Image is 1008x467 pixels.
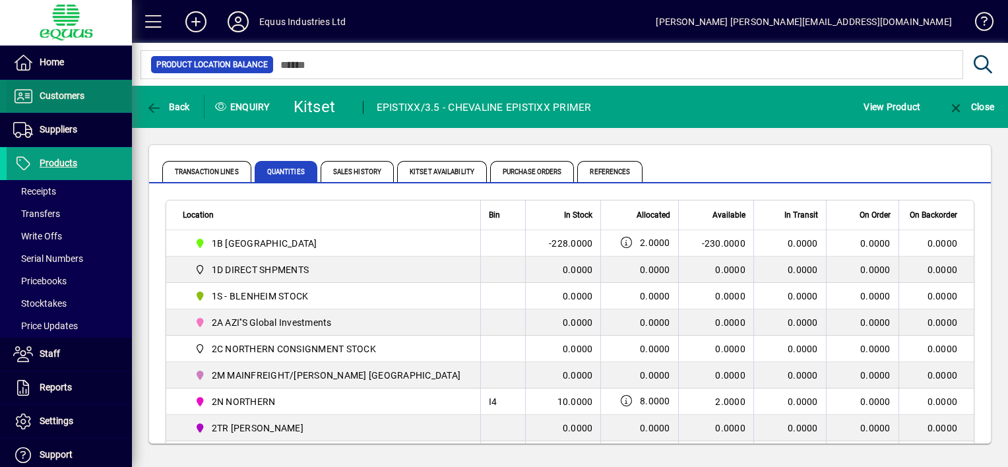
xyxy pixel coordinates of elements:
td: 0.0000 [678,257,753,283]
span: 0.0000 [860,421,891,435]
td: 0.0000 [678,362,753,389]
span: 0.0000 [860,369,891,382]
span: 2A AZI''S Global Investments [212,316,332,329]
span: 0.0000 [788,291,818,301]
span: 2.0000 [640,236,670,249]
span: 0.0000 [788,423,818,433]
div: EPISTIXX/3.5 - CHEVALINE EPISTIXX PRIMER [377,97,592,118]
span: Quantities [255,161,317,182]
span: 1D DIRECT SHPMENTS [189,262,466,278]
span: 0.0000 [788,317,818,328]
td: 0.0000 [898,336,974,362]
span: 0.0000 [788,396,818,407]
td: 0.0000 [898,362,974,389]
span: Pricebooks [13,276,67,286]
span: Serial Numbers [13,253,83,264]
td: 0.0000 [525,283,600,309]
span: Sales History [321,161,394,182]
td: 0.0000 [898,230,974,257]
span: 2TR TOM RYAN CARTAGE [189,420,466,436]
span: 0.0000 [640,423,670,433]
td: 10.0000 [525,389,600,415]
td: I4 [480,389,525,415]
span: 0.0000 [788,238,818,249]
span: 0.0000 [640,291,670,301]
a: Reports [7,371,132,404]
a: Write Offs [7,225,132,247]
td: 0.0000 [678,283,753,309]
span: 0.0000 [640,265,670,275]
app-page-header-button: Back [132,95,205,119]
span: 0.0000 [788,344,818,354]
span: 0.0000 [640,344,670,354]
span: 0.0000 [860,263,891,276]
span: 0.0000 [788,265,818,275]
span: Transfers [13,208,60,219]
span: View Product [864,96,920,117]
span: 2C NORTHERN CONSIGNMENT STOCK [212,342,376,356]
span: 0.0000 [640,370,670,381]
span: Stocktakes [13,298,67,309]
a: Customers [7,80,132,113]
span: 0.0000 [860,290,891,303]
span: In Stock [564,208,592,222]
span: 0.0000 [860,237,891,250]
td: -230.0000 [678,230,753,257]
td: 0.0000 [525,309,600,336]
a: Suppliers [7,113,132,146]
div: Enquiry [205,96,284,117]
button: Profile [217,10,259,34]
a: Home [7,46,132,79]
td: 0.0000 [678,309,753,336]
a: Serial Numbers [7,247,132,270]
span: 2TR [PERSON_NAME] [212,421,303,435]
span: Price Updates [13,321,78,331]
span: References [577,161,643,182]
span: Transaction Lines [162,161,251,182]
span: Allocated [637,208,670,222]
a: Knowledge Base [965,3,992,46]
span: 2N NORTHERN [212,395,276,408]
span: 2C NORTHERN CONSIGNMENT STOCK [189,341,466,357]
span: 0.0000 [640,317,670,328]
span: On Backorder [910,208,957,222]
td: 0.0000 [525,257,600,283]
td: -228.0000 [525,230,600,257]
span: 1S - BLENHEIM STOCK [189,288,466,304]
span: 0.0000 [788,370,818,381]
td: 0.0000 [898,283,974,309]
td: 0.0000 [525,362,600,389]
div: Kitset [294,96,350,117]
div: Equus Industries Ltd [259,11,346,32]
button: Add [175,10,217,34]
a: Stocktakes [7,292,132,315]
span: Customers [40,90,84,101]
td: 0.0000 [678,415,753,441]
a: Transfers [7,202,132,225]
button: Close [945,95,997,119]
span: Reports [40,382,72,392]
span: 2A AZI''S Global Investments [189,315,466,330]
td: 0.0000 [898,389,974,415]
span: 2M MAINFREIGHT/OWENS AUCKLAND [189,367,466,383]
span: 1S - BLENHEIM STOCK [212,290,309,303]
button: Back [142,95,193,119]
a: Price Updates [7,315,132,337]
button: View Product [860,95,924,119]
td: 0.0000 [898,415,974,441]
span: 0.0000 [860,342,891,356]
span: 2M MAINFREIGHT/[PERSON_NAME] [GEOGRAPHIC_DATA] [212,369,461,382]
a: Staff [7,338,132,371]
span: 0.0000 [860,316,891,329]
span: Support [40,449,73,460]
a: Settings [7,405,132,438]
span: Staff [40,348,60,359]
span: Receipts [13,186,56,197]
a: Pricebooks [7,270,132,292]
span: Purchase Orders [490,161,575,182]
span: Bin [489,208,500,222]
span: Products [40,158,77,168]
span: Close [948,102,994,112]
span: 1B BLENHEIM [189,235,466,251]
span: 8.0000 [640,394,670,408]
